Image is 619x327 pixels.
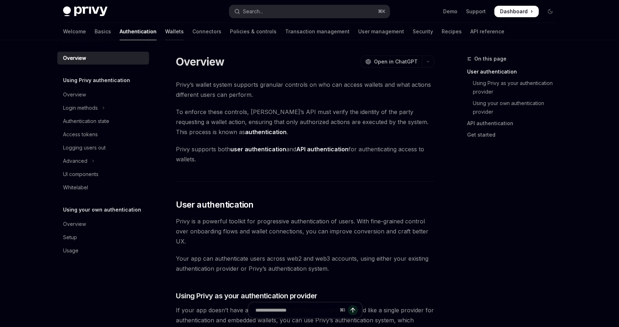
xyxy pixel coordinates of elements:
[230,23,277,40] a: Policies & controls
[374,58,418,65] span: Open in ChatGPT
[467,118,562,129] a: API authentication
[95,23,111,40] a: Basics
[63,23,86,40] a: Welcome
[165,23,184,40] a: Wallets
[245,128,287,136] strong: authentication
[57,52,149,65] a: Overview
[243,7,263,16] div: Search...
[63,104,98,112] div: Login methods
[467,77,562,98] a: Using Privy as your authentication provider
[466,8,486,15] a: Support
[413,23,433,40] a: Security
[358,23,404,40] a: User management
[467,66,562,77] a: User authentication
[63,233,77,242] div: Setup
[57,128,149,141] a: Access tokens
[176,253,434,274] span: Your app can authenticate users across web2 and web3 accounts, using either your existing authent...
[63,170,99,179] div: UI components
[378,9,385,14] span: ⌘ K
[474,54,507,63] span: On this page
[63,130,98,139] div: Access tokens
[120,23,157,40] a: Authentication
[63,183,88,192] div: Whitelabel
[63,220,86,228] div: Overview
[470,23,504,40] a: API reference
[255,302,337,318] input: Ask a question...
[57,181,149,194] a: Whitelabel
[285,23,350,40] a: Transaction management
[176,80,434,100] span: Privy’s wallet system supports granular controls on who can access wallets and what actions diffe...
[63,143,106,152] div: Logging users out
[176,55,224,68] h1: Overview
[57,115,149,128] a: Authentication state
[57,168,149,181] a: UI components
[57,231,149,244] a: Setup
[361,56,422,68] button: Open in ChatGPT
[57,244,149,257] a: Usage
[500,8,528,15] span: Dashboard
[348,305,358,315] button: Send message
[63,6,107,16] img: dark logo
[467,129,562,141] a: Get started
[57,141,149,154] a: Logging users out
[176,291,317,301] span: Using Privy as your authentication provider
[63,157,87,165] div: Advanced
[176,216,434,246] span: Privy is a powerful toolkit for progressive authentication of users. With fine-grained control ov...
[230,146,286,153] strong: user authentication
[494,6,539,17] a: Dashboard
[63,54,86,62] div: Overview
[229,5,390,18] button: Open search
[63,90,86,99] div: Overview
[176,107,434,137] span: To enforce these controls, [PERSON_NAME]’s API must verify the identity of the party requesting a...
[296,146,349,153] strong: API authentication
[443,8,457,15] a: Demo
[63,246,78,255] div: Usage
[57,155,149,167] button: Toggle Advanced section
[176,199,254,210] span: User authentication
[544,6,556,17] button: Toggle dark mode
[442,23,462,40] a: Recipes
[63,205,141,214] h5: Using your own authentication
[57,218,149,231] a: Overview
[57,88,149,101] a: Overview
[176,144,434,164] span: Privy supports both and for authenticating access to wallets.
[57,101,149,114] button: Toggle Login methods section
[63,117,109,125] div: Authentication state
[192,23,221,40] a: Connectors
[467,98,562,118] a: Using your own authentication provider
[63,76,130,85] h5: Using Privy authentication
